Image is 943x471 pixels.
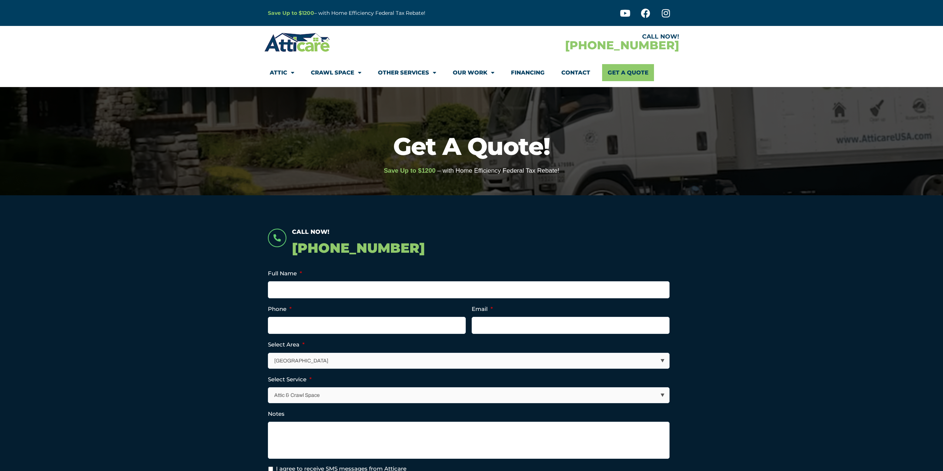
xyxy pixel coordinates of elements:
label: Full Name [268,270,302,277]
nav: Menu [270,64,674,81]
label: Notes [268,410,285,418]
a: Get A Quote [602,64,654,81]
h1: Get A Quote! [4,134,939,158]
label: Select Service [268,376,312,383]
label: Phone [268,305,292,313]
span: Call Now! [292,228,329,235]
span: Save Up to $1200 [384,167,436,174]
a: Crawl Space [311,64,361,81]
a: Other Services [378,64,436,81]
a: Save Up to $1200 [268,10,314,16]
span: – with Home Efficiency Federal Tax Rebate! [437,167,559,174]
label: Select Area [268,341,305,348]
label: Email [472,305,493,313]
a: Financing [511,64,545,81]
a: Contact [561,64,590,81]
p: – with Home Efficiency Federal Tax Rebate! [268,9,508,17]
a: Attic [270,64,294,81]
div: CALL NOW! [472,34,679,40]
a: Our Work [453,64,494,81]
